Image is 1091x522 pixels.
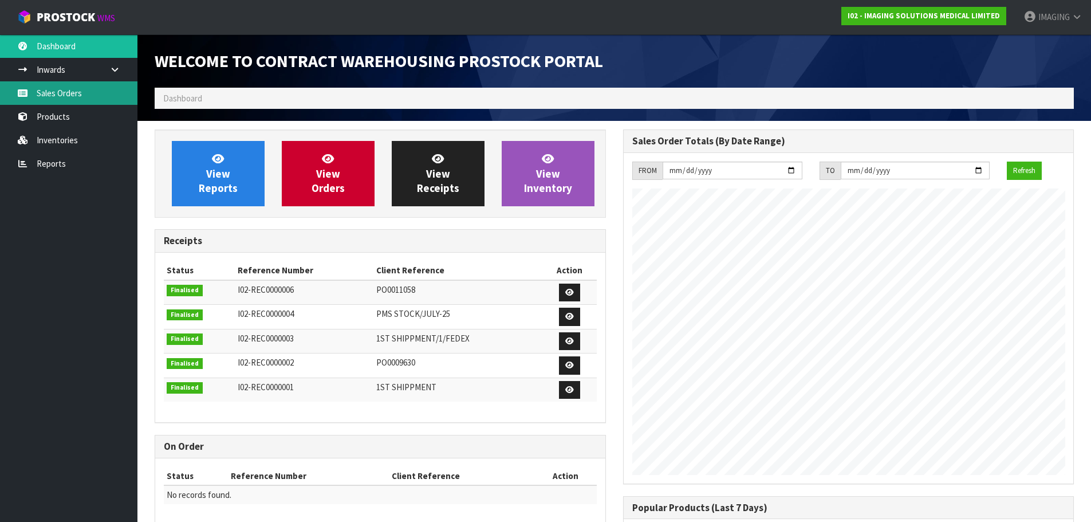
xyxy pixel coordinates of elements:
[632,136,1065,147] h3: Sales Order Totals (By Date Range)
[228,467,388,485] th: Reference Number
[534,467,597,485] th: Action
[312,152,345,195] span: View Orders
[167,309,203,321] span: Finalised
[376,382,436,393] span: 1ST SHIPPMENT
[163,93,202,104] span: Dashboard
[238,284,294,295] span: I02-REC0000006
[155,50,603,72] span: Welcome to Contract Warehousing ProStock Portal
[238,333,294,344] span: I02-REC0000003
[238,308,294,319] span: I02-REC0000004
[632,162,663,180] div: FROM
[1007,162,1042,180] button: Refresh
[632,503,1065,513] h3: Popular Products (Last 7 Days)
[392,141,485,206] a: ViewReceipts
[164,236,597,246] h3: Receipts
[238,357,294,368] span: I02-REC0000002
[164,467,228,485] th: Status
[164,261,235,280] th: Status
[97,13,115,23] small: WMS
[376,357,415,368] span: PO0009630
[167,358,203,370] span: Finalised
[235,261,373,280] th: Reference Number
[282,141,375,206] a: ViewOrders
[417,152,459,195] span: View Receipts
[167,382,203,394] span: Finalised
[502,141,594,206] a: ViewInventory
[164,441,597,452] h3: On Order
[1038,11,1070,22] span: IMAGING
[164,485,597,504] td: No records found.
[376,308,450,319] span: PMS STOCK/JULY-25
[389,467,534,485] th: Client Reference
[376,333,470,344] span: 1ST SHIPPMENT/1/FEDEX
[172,141,265,206] a: ViewReports
[238,382,294,393] span: I02-REC0000001
[199,152,238,195] span: View Reports
[524,152,572,195] span: View Inventory
[820,162,841,180] div: TO
[17,10,31,24] img: cube-alt.png
[376,284,415,295] span: PO0011058
[167,333,203,345] span: Finalised
[373,261,542,280] th: Client Reference
[543,261,597,280] th: Action
[848,11,1000,21] strong: I02 - IMAGING SOLUTIONS MEDICAL LIMITED
[167,285,203,296] span: Finalised
[37,10,95,25] span: ProStock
